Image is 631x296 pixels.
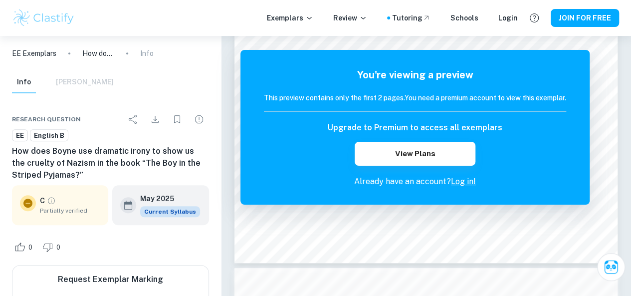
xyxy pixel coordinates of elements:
[40,239,66,255] div: Dislike
[12,48,56,59] a: EE Exemplars
[451,177,476,186] a: Log in!
[47,196,56,205] a: Grade partially verified
[12,131,27,141] span: EE
[30,131,68,141] span: English B
[123,109,143,129] div: Share
[12,71,36,93] button: Info
[189,109,209,129] div: Report issue
[40,206,100,215] span: Partially verified
[355,142,475,166] button: View Plans
[450,12,478,23] a: Schools
[23,243,38,253] span: 0
[264,176,566,188] p: Already have an account?
[40,195,45,206] p: C
[267,12,313,23] p: Exemplars
[526,9,543,26] button: Help and Feedback
[328,122,502,134] h6: Upgrade to Premium to access all exemplars
[597,253,625,281] button: Ask Clai
[264,67,566,82] h5: You're viewing a preview
[145,109,165,129] div: Download
[12,129,28,142] a: EE
[333,12,367,23] p: Review
[58,274,163,286] h6: Request Exemplar Marking
[140,206,200,217] span: Current Syllabus
[392,12,430,23] a: Tutoring
[498,12,518,23] a: Login
[82,48,114,59] p: How does Boyne use dramatic irony to show us the cruelty of Nazism in the book “The Boy in the St...
[264,92,566,103] h6: This preview contains only the first 2 pages. You need a premium account to view this exemplar.
[140,48,154,59] p: Info
[12,145,209,181] h6: How does Boyne use dramatic irony to show us the cruelty of Nazism in the book “The Boy in the St...
[12,239,38,255] div: Like
[12,115,81,124] span: Research question
[30,129,68,142] a: English B
[140,193,192,204] h6: May 2025
[140,206,200,217] div: This exemplar is based on the current syllabus. Feel free to refer to it for inspiration/ideas wh...
[51,243,66,253] span: 0
[551,9,619,27] button: JOIN FOR FREE
[12,8,75,28] img: Clastify logo
[167,109,187,129] div: Bookmark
